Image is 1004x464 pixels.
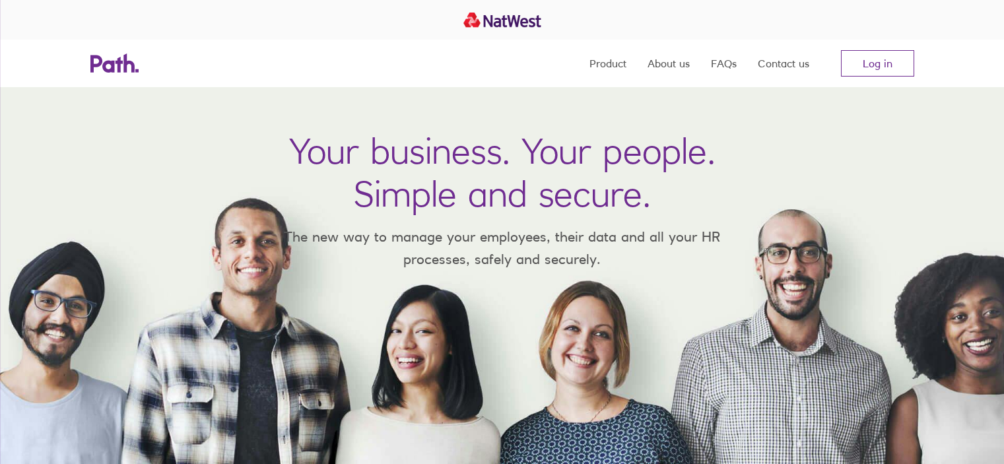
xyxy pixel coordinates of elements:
[758,40,809,87] a: Contact us
[711,40,737,87] a: FAQs
[648,40,690,87] a: About us
[289,129,716,215] h1: Your business. Your people. Simple and secure.
[589,40,626,87] a: Product
[841,50,914,77] a: Log in
[265,226,740,270] p: The new way to manage your employees, their data and all your HR processes, safely and securely.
